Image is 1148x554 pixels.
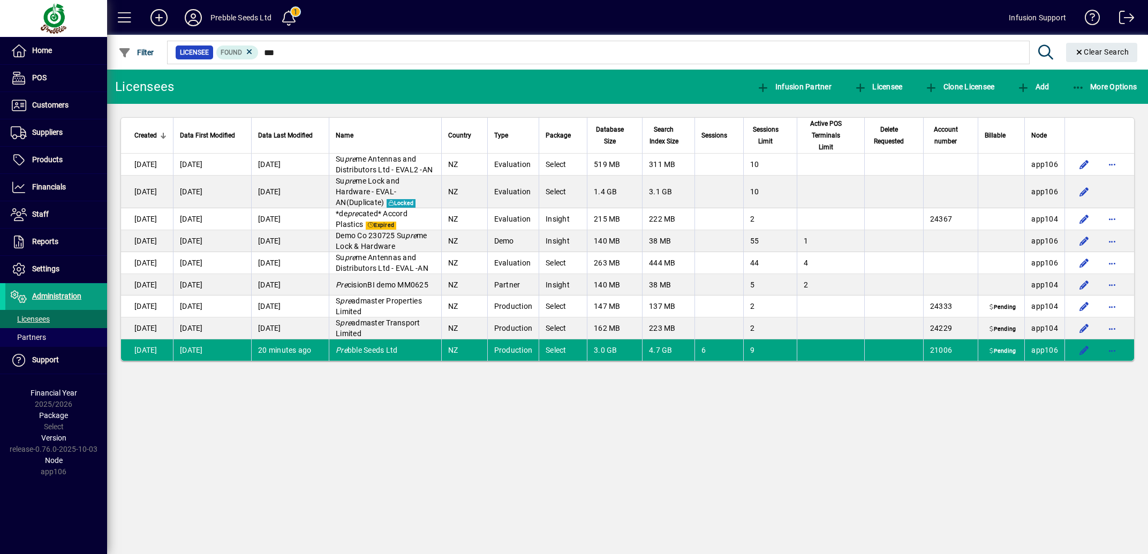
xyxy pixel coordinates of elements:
span: Home [32,46,52,55]
td: 10 [743,154,797,176]
span: Billable [985,130,1006,141]
div: Node [1031,130,1058,141]
td: 3.1 GB [642,176,694,208]
div: Created [134,130,167,141]
button: Edit [1076,232,1093,249]
a: Products [5,147,107,173]
span: Staff [32,210,49,218]
td: Select [539,154,587,176]
span: More Options [1072,82,1137,91]
td: [DATE] [251,295,329,317]
div: Sessions Limit [750,124,790,147]
button: More options [1104,341,1121,359]
td: 38 MB [642,274,694,295]
td: Production [487,295,539,317]
span: Sessions [701,130,727,141]
td: [DATE] [251,317,329,339]
em: pre [345,177,356,185]
span: Node [45,456,63,465]
td: 6 [694,339,743,361]
a: Licensees [5,310,107,328]
span: Filter [118,48,154,57]
span: app104.prod.infusionbusinesssoftware.com [1031,280,1058,289]
td: [DATE] [121,274,173,295]
span: Licensee [854,82,903,91]
span: Pending [987,325,1018,334]
span: app106.prod.infusionbusinesssoftware.com [1031,259,1058,267]
span: Pending [987,303,1018,312]
span: Customers [32,101,69,109]
span: Support [32,355,59,364]
td: [DATE] [121,317,173,339]
a: Settings [5,256,107,283]
div: Type [494,130,533,141]
div: Data Last Modified [258,130,322,141]
span: app106.prod.infusionbusinesssoftware.com [1031,187,1058,196]
a: Home [5,37,107,64]
a: Financials [5,174,107,201]
div: Licensees [115,78,174,95]
span: *de cated* Accord Plastics [336,209,407,229]
span: cisionBI demo MM0625 [336,280,428,289]
td: [DATE] [121,176,173,208]
td: NZ [441,317,487,339]
button: Add [1014,77,1052,96]
div: Billable [985,130,1018,141]
span: Data Last Modified [258,130,313,141]
td: Insight [539,230,587,252]
td: 24367 [923,208,978,230]
span: Administration [32,292,81,300]
td: NZ [441,230,487,252]
td: Partner [487,274,539,295]
div: Search Index Size [649,124,688,147]
td: 1.4 GB [587,176,642,208]
span: bble Seeds Ltd [336,346,397,354]
span: Su me Lock and Hardware - EVAL- AN(Duplicate) [336,177,399,207]
button: More Options [1069,77,1140,96]
button: More options [1104,276,1121,293]
span: S admaster Properties Limited [336,297,422,316]
span: Data First Modified [180,130,235,141]
td: 10 [743,176,797,208]
div: Data First Modified [180,130,245,141]
span: Clear Search [1075,48,1129,56]
span: Expired [366,222,396,230]
em: pre [340,297,351,305]
button: Clone Licensee [922,77,997,96]
td: Insight [539,208,587,230]
td: Select [539,295,587,317]
span: Node [1031,130,1047,141]
span: app104.prod.infusionbusinesssoftware.com [1031,324,1058,332]
button: More options [1104,320,1121,337]
td: NZ [441,295,487,317]
span: Active POS Terminals Limit [804,118,848,153]
td: 223 MB [642,317,694,339]
td: [DATE] [173,230,251,252]
td: 20 minutes ago [251,339,329,361]
button: Edit [1076,210,1093,227]
td: [DATE] [251,252,329,274]
span: Account number [930,124,962,147]
div: Account number [930,124,971,147]
div: Name [336,130,435,141]
a: Logout [1111,2,1135,37]
td: 147 MB [587,295,642,317]
td: 3.0 GB [587,339,642,361]
button: Clear [1066,43,1138,62]
td: [DATE] [173,274,251,295]
span: Locked [387,199,416,208]
td: Select [539,317,587,339]
button: Edit [1076,183,1093,200]
td: 9 [743,339,797,361]
div: Sessions [701,130,737,141]
a: Staff [5,201,107,228]
td: 2 [743,295,797,317]
td: [DATE] [251,274,329,295]
span: Type [494,130,508,141]
td: 5 [743,274,797,295]
div: Infusion Support [1009,9,1066,26]
button: Infusion Partner [754,77,834,96]
button: Edit [1076,320,1093,337]
td: [DATE] [121,339,173,361]
td: [DATE] [121,252,173,274]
